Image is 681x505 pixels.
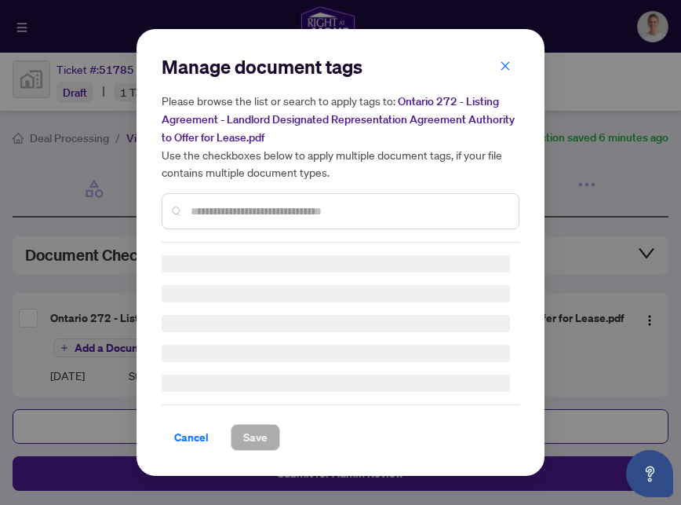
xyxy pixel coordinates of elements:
button: Save [231,424,280,451]
button: Cancel [162,424,221,451]
h5: Please browse the list or search to apply tags to: Use the checkboxes below to apply multiple doc... [162,92,519,181]
button: Open asap [626,450,673,497]
span: close [500,60,511,71]
h2: Manage document tags [162,54,519,79]
span: Cancel [174,425,209,450]
span: Ontario 272 - Listing Agreement - Landlord Designated Representation Agreement Authority to Offer... [162,94,515,145]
